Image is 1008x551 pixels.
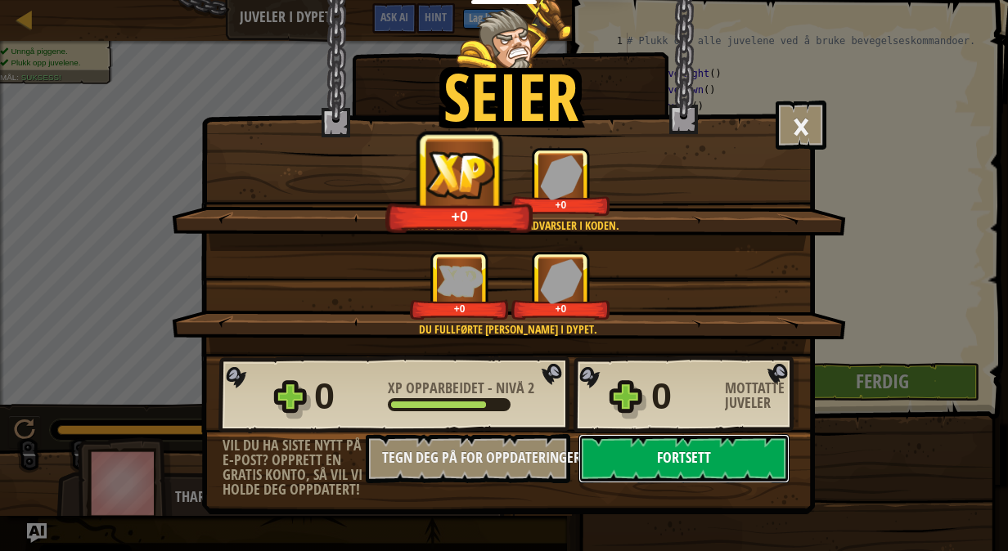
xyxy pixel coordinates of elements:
[493,378,528,398] span: Nivå
[515,302,607,315] div: +0
[540,258,583,303] img: Mottatte juveler
[413,302,506,315] div: +0
[528,378,534,398] span: 2
[388,381,534,396] div: -
[540,155,583,199] img: Mottatte juveler
[437,265,483,297] img: XP opparbeidet
[578,434,790,483] button: Fortsett
[388,378,488,398] span: XP opparbeidet
[515,199,607,211] div: +0
[250,321,766,338] div: Du fullførte [PERSON_NAME] i dypet.
[776,101,826,150] button: ×
[366,434,570,483] button: Tegn deg på for oppdateringer
[390,207,529,226] div: +0
[250,217,766,234] div: Ren kode: ingen feil eller advarsler i koden.
[314,370,378,423] div: 0
[651,370,715,423] div: 0
[443,60,578,132] h1: Seier
[223,438,366,497] div: Vil du ha siste nytt på e-post? Opprett en gratis konto, så vil vi holde deg oppdatert!
[421,146,501,203] img: XP opparbeidet
[725,381,799,410] div: Mottatte juveler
